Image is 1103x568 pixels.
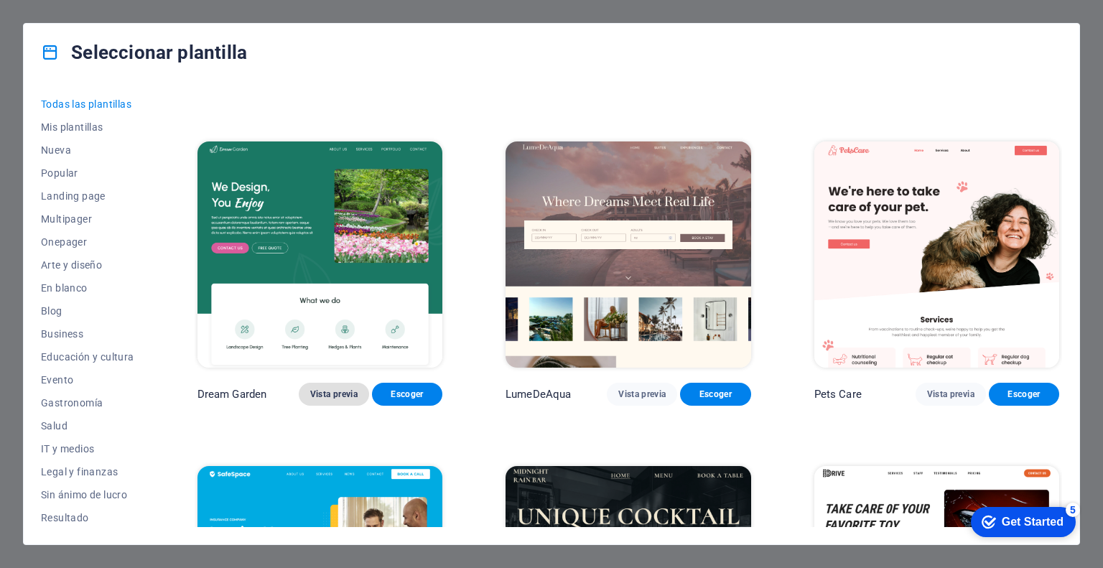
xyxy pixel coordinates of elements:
[41,116,134,139] button: Mis plantillas
[41,489,134,501] span: Sin ánimo de lucro
[41,506,134,529] button: Resultado
[41,437,134,460] button: IT y medios
[41,98,134,110] span: Todas las plantillas
[197,387,267,401] p: Dream Garden
[41,305,134,317] span: Blog
[41,162,134,185] button: Popular
[41,397,134,409] span: Gastronomía
[41,41,247,64] h4: Seleccionar plantilla
[310,388,358,400] span: Vista previa
[41,466,134,478] span: Legal y finanzas
[8,7,113,37] div: Get Started 5 items remaining, 0% complete
[41,351,134,363] span: Educación y cultura
[41,144,134,156] span: Nueva
[41,328,134,340] span: Business
[41,420,134,432] span: Salud
[814,387,862,401] p: Pets Care
[41,299,134,322] button: Blog
[41,483,134,506] button: Sin ánimo de lucro
[989,383,1059,406] button: Escoger
[41,374,134,386] span: Evento
[41,236,134,248] span: Onepager
[41,259,134,271] span: Arte y diseño
[607,383,677,406] button: Vista previa
[372,383,442,406] button: Escoger
[39,16,101,29] div: Get Started
[41,391,134,414] button: Gastronomía
[299,383,369,406] button: Vista previa
[197,141,442,368] img: Dream Garden
[383,388,431,400] span: Escoger
[41,443,134,455] span: IT y medios
[680,383,750,406] button: Escoger
[41,121,134,133] span: Mis plantillas
[41,345,134,368] button: Educación y cultura
[692,388,739,400] span: Escoger
[41,185,134,208] button: Landing page
[41,167,134,179] span: Popular
[41,213,134,225] span: Multipager
[41,276,134,299] button: En blanco
[506,141,750,368] img: LumeDeAqua
[41,460,134,483] button: Legal y finanzas
[41,231,134,253] button: Onepager
[1000,388,1048,400] span: Escoger
[927,388,974,400] span: Vista previa
[41,512,134,523] span: Resultado
[916,383,986,406] button: Vista previa
[41,190,134,202] span: Landing page
[41,93,134,116] button: Todas las plantillas
[41,282,134,294] span: En blanco
[41,139,134,162] button: Nueva
[41,322,134,345] button: Business
[41,208,134,231] button: Multipager
[506,387,571,401] p: LumeDeAqua
[618,388,666,400] span: Vista previa
[41,414,134,437] button: Salud
[103,3,117,17] div: 5
[41,368,134,391] button: Evento
[814,141,1059,368] img: Pets Care
[41,253,134,276] button: Arte y diseño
